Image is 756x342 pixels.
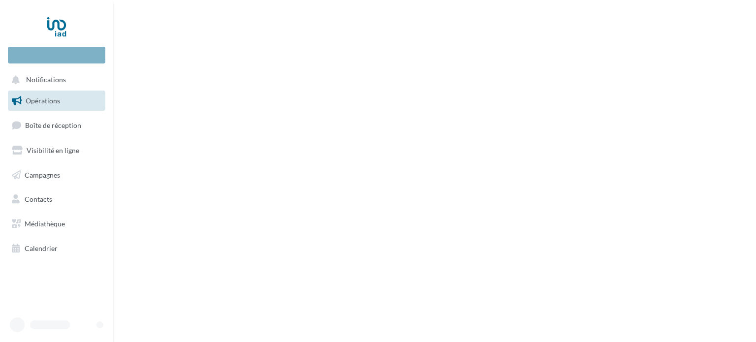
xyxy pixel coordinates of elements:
span: Contacts [25,195,52,203]
a: Visibilité en ligne [6,140,107,161]
span: Opérations [26,96,60,105]
a: Opérations [6,91,107,111]
span: Notifications [26,76,66,84]
span: Campagnes [25,170,60,179]
a: Boîte de réception [6,115,107,136]
span: Visibilité en ligne [27,146,79,155]
span: Calendrier [25,244,58,252]
a: Médiathèque [6,214,107,234]
div: Nouvelle campagne [8,47,105,63]
span: Médiathèque [25,219,65,228]
a: Calendrier [6,238,107,259]
a: Contacts [6,189,107,210]
span: Boîte de réception [25,121,81,129]
a: Campagnes [6,165,107,186]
